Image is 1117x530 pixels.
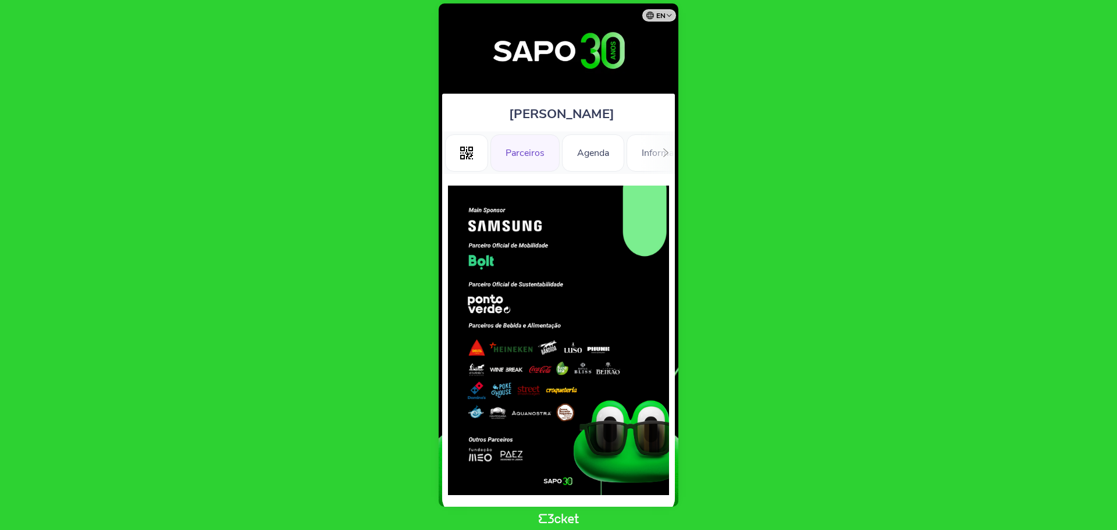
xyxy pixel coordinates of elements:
div: Parceiros [490,134,560,172]
div: Agenda [562,134,624,172]
div: Informações Adicionais [627,134,754,172]
img: 30º Aniversário SAPO [450,15,668,88]
a: Informações Adicionais [627,145,754,158]
a: Agenda [562,145,624,158]
img: 6a75a9e9a5b74e30ba707ef05f0d4841.webp [448,186,669,495]
span: [PERSON_NAME] [509,105,614,123]
a: Parceiros [490,145,560,158]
